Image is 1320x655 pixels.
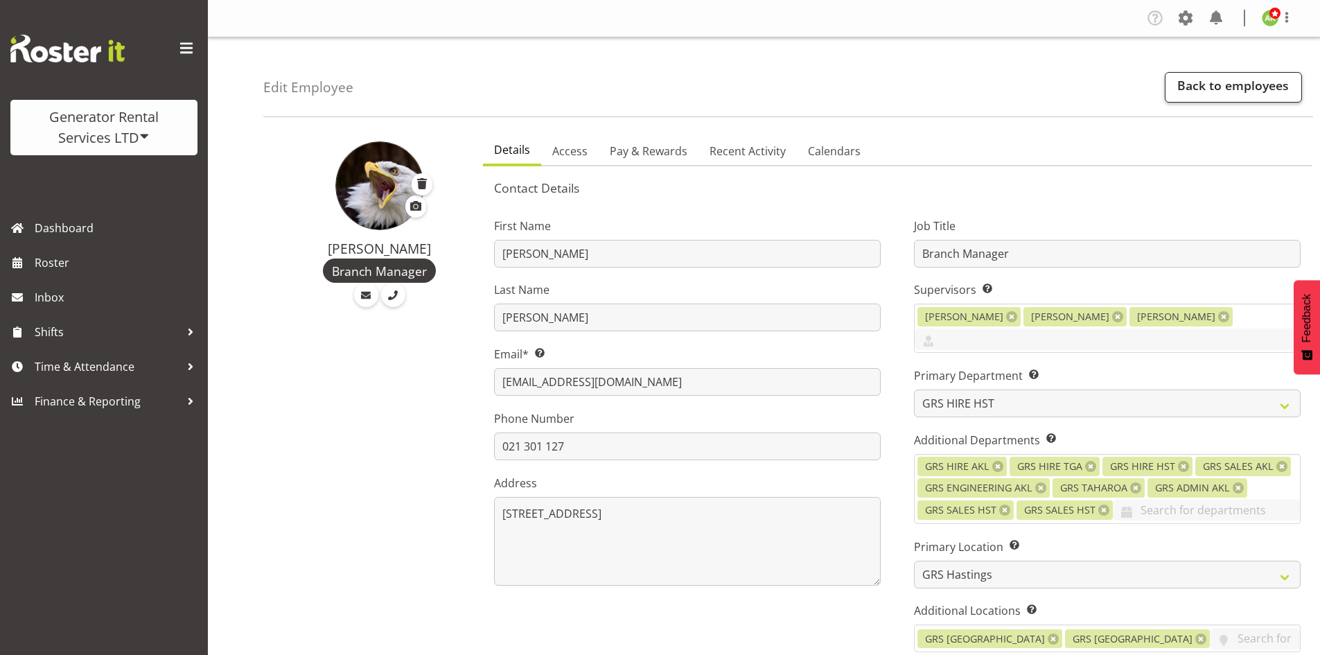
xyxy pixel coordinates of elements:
span: Roster [35,252,201,273]
span: Pay & Rewards [610,143,687,159]
a: Call Employee [381,283,405,307]
label: Address [494,475,881,491]
label: Primary Location [914,539,1301,555]
span: Finance & Reporting [35,391,180,412]
input: Search for departments [1113,499,1300,521]
span: [PERSON_NAME] [1137,309,1215,324]
label: Supervisors [914,281,1301,298]
a: Email Employee [354,283,378,307]
label: First Name [494,218,881,234]
span: GRS ENGINEERING AKL [925,480,1032,496]
h4: [PERSON_NAME] [292,241,466,256]
label: Job Title [914,218,1301,234]
span: Details [494,141,530,158]
img: angela-kerrigan9606.jpg [1262,10,1278,26]
label: Last Name [494,281,881,298]
label: Additional Departments [914,432,1301,448]
label: Email* [494,346,881,363]
span: Branch Manager [332,262,427,280]
span: Time & Attendance [35,356,180,377]
a: Back to employees [1165,72,1302,103]
span: [PERSON_NAME] [1031,309,1109,324]
span: GRS SALES AKL [1203,459,1274,474]
input: Last Name [494,304,881,331]
img: Rosterit website logo [10,35,125,62]
span: Recent Activity [710,143,786,159]
span: Inbox [35,287,201,308]
span: GRS SALES HST [1024,503,1095,518]
span: GRS [GEOGRAPHIC_DATA] [925,631,1045,647]
span: GRS HIRE AKL [925,459,989,474]
div: Generator Rental Services LTD [24,107,184,148]
span: Dashboard [35,218,201,238]
input: Phone Number [494,433,881,460]
span: [PERSON_NAME] [925,309,1003,324]
span: GRS SALES HST [925,503,996,518]
span: GRS [GEOGRAPHIC_DATA] [1073,631,1193,647]
span: GRS HIRE TGA [1017,459,1082,474]
span: Feedback [1301,294,1313,342]
label: Primary Department [914,367,1301,384]
h5: Contact Details [494,180,1301,195]
span: Calendars [808,143,861,159]
button: Feedback - Show survey [1294,280,1320,374]
span: GRS HIRE HST [1110,459,1175,474]
input: Search for locations [1210,628,1300,649]
input: Email Address [494,368,881,396]
img: andrew-crenfeldtab2e0c3de70d43fd7286f7b271d34304.png [335,141,424,230]
input: First Name [494,240,881,268]
span: Shifts [35,322,180,342]
label: Additional Locations [914,602,1301,619]
span: GRS ADMIN AKL [1155,480,1230,496]
span: Access [552,143,588,159]
input: Job Title [914,240,1301,268]
h4: Edit Employee [263,80,353,95]
span: GRS TAHAROA [1060,480,1127,496]
label: Phone Number [494,410,881,427]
